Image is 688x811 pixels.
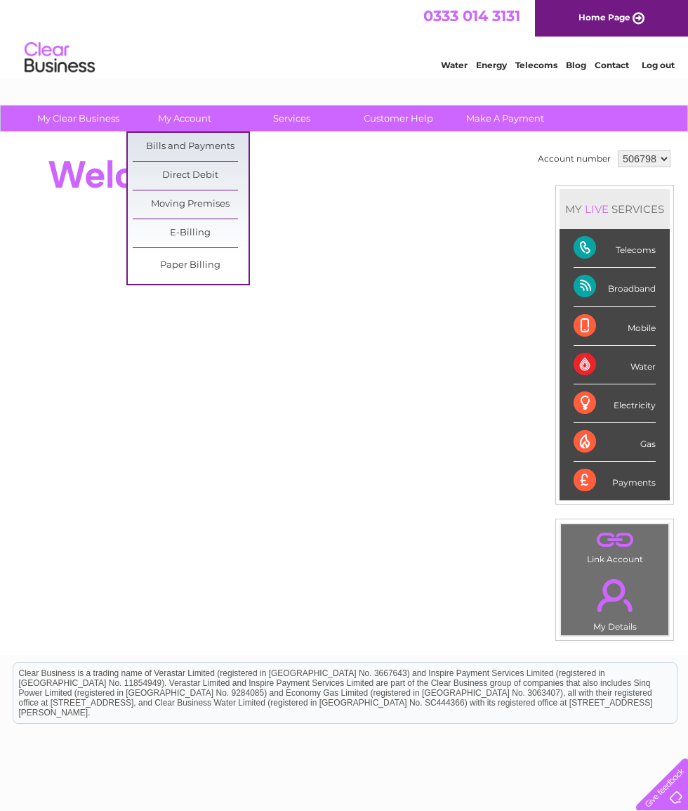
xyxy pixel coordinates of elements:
[133,252,249,280] a: Paper Billing
[564,571,665,620] a: .
[423,7,520,25] a: 0333 014 3131
[20,105,136,131] a: My Clear Business
[476,60,507,70] a: Energy
[560,189,670,229] div: MY SERVICES
[574,346,656,384] div: Water
[560,567,669,636] td: My Details
[133,162,249,190] a: Direct Debit
[574,384,656,423] div: Electricity
[441,60,468,70] a: Water
[642,60,675,70] a: Log out
[13,8,677,68] div: Clear Business is a trading name of Verastar Limited (registered in [GEOGRAPHIC_DATA] No. 3667643...
[560,524,669,568] td: Link Account
[564,528,665,552] a: .
[566,60,586,70] a: Blog
[534,147,614,171] td: Account number
[582,202,611,216] div: LIVE
[574,229,656,268] div: Telecoms
[133,190,249,219] a: Moving Premises
[133,219,249,247] a: E-Billing
[133,133,249,161] a: Bills and Payments
[127,105,243,131] a: My Account
[447,105,563,131] a: Make A Payment
[515,60,557,70] a: Telecoms
[574,462,656,500] div: Payments
[24,37,95,79] img: logo.png
[595,60,629,70] a: Contact
[340,105,456,131] a: Customer Help
[574,423,656,462] div: Gas
[574,268,656,306] div: Broadband
[574,307,656,346] div: Mobile
[234,105,350,131] a: Services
